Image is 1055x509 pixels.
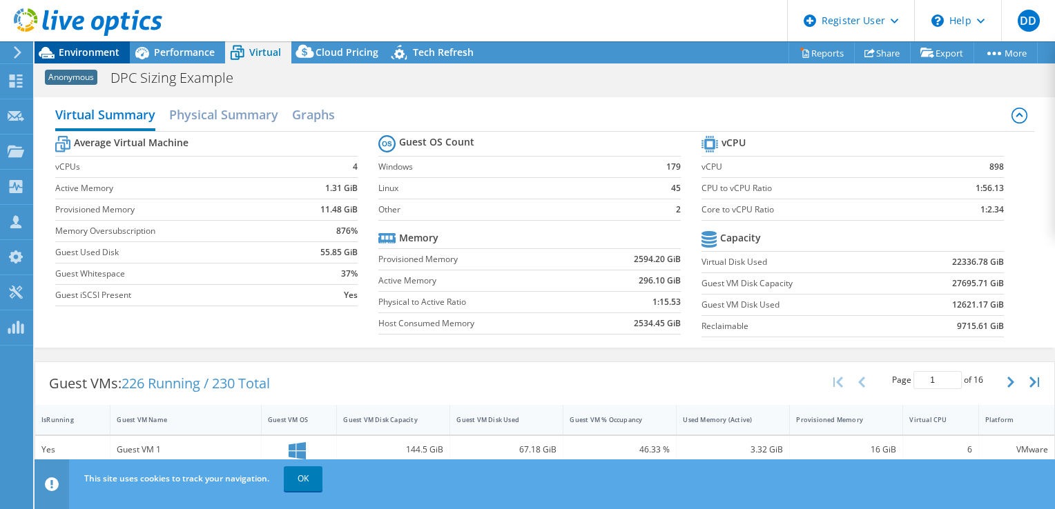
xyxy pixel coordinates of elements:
[344,288,358,302] b: Yes
[909,442,971,457] div: 6
[55,288,292,302] label: Guest iSCSI Present
[952,255,1004,269] b: 22336.78 GiB
[353,160,358,174] b: 4
[701,203,925,217] label: Core to vCPU Ratio
[456,415,540,424] div: Guest VM Disk Used
[570,415,653,424] div: Guest VM % Occupancy
[378,317,586,330] label: Host Consumed Memory
[796,442,896,457] div: 16 GiB
[701,255,900,269] label: Virtual Disk Used
[320,246,358,259] b: 55.85 GiB
[378,295,586,309] label: Physical to Active Ratio
[399,135,474,149] b: Guest OS Count
[985,442,1048,457] div: VMware
[154,46,215,59] span: Performance
[634,252,681,266] b: 2594.20 GiB
[378,252,586,266] label: Provisioned Memory
[378,203,641,217] label: Other
[55,224,292,238] label: Memory Oversubscription
[320,203,358,217] b: 11.48 GiB
[59,46,119,59] span: Environment
[676,203,681,217] b: 2
[854,42,911,63] a: Share
[41,415,87,424] div: IsRunning
[913,371,962,389] input: jump to page
[1018,10,1040,32] span: DD
[634,317,681,330] b: 2534.45 GiB
[980,203,1004,217] b: 1:2.34
[55,101,155,131] h2: Virtual Summary
[701,160,925,174] label: vCPU
[292,101,335,128] h2: Graphs
[910,42,974,63] a: Export
[722,136,746,150] b: vCPU
[55,181,292,195] label: Active Memory
[268,415,313,424] div: Guest VM OS
[974,374,983,386] span: 16
[952,277,1004,290] b: 27695.71 GiB
[683,415,766,424] div: Used Memory (Active)
[55,203,292,217] label: Provisioned Memory
[639,274,681,288] b: 296.10 GiB
[45,70,97,85] span: Anonymous
[336,224,358,238] b: 876%
[378,181,641,195] label: Linux
[701,277,900,290] label: Guest VM Disk Capacity
[892,371,983,389] span: Page of
[117,415,238,424] div: Guest VM Name
[652,295,681,309] b: 1:15.53
[41,442,104,457] div: Yes
[957,319,1004,333] b: 9715.61 GiB
[952,298,1004,312] b: 12621.17 GiB
[84,472,269,484] span: This site uses cookies to track your navigation.
[55,267,292,281] label: Guest Whitespace
[343,442,443,457] div: 144.5 GiB
[74,136,188,150] b: Average Virtual Machine
[104,70,255,86] h1: DPC Sizing Example
[701,298,900,312] label: Guest VM Disk Used
[796,415,880,424] div: Provisioned Memory
[671,181,681,195] b: 45
[55,160,292,174] label: vCPUs
[117,442,255,457] div: Guest VM 1
[316,46,378,59] span: Cloud Pricing
[974,42,1038,63] a: More
[985,415,1032,424] div: Platform
[976,181,1004,195] b: 1:56.13
[720,231,761,245] b: Capacity
[55,246,292,259] label: Guest Used Disk
[325,181,358,195] b: 1.31 GiB
[341,267,358,281] b: 37%
[169,101,278,128] h2: Physical Summary
[399,231,438,245] b: Memory
[701,319,900,333] label: Reclaimable
[378,160,641,174] label: Windows
[989,160,1004,174] b: 898
[456,442,556,457] div: 67.18 GiB
[666,160,681,174] b: 179
[249,46,281,59] span: Virtual
[284,466,322,491] a: OK
[701,181,925,195] label: CPU to vCPU Ratio
[343,415,427,424] div: Guest VM Disk Capacity
[413,46,474,59] span: Tech Refresh
[909,415,955,424] div: Virtual CPU
[570,442,670,457] div: 46.33 %
[931,14,944,27] svg: \n
[378,274,586,288] label: Active Memory
[788,42,855,63] a: Reports
[122,374,270,392] span: 226 Running / 230 Total
[35,362,284,405] div: Guest VMs:
[683,442,783,457] div: 3.32 GiB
